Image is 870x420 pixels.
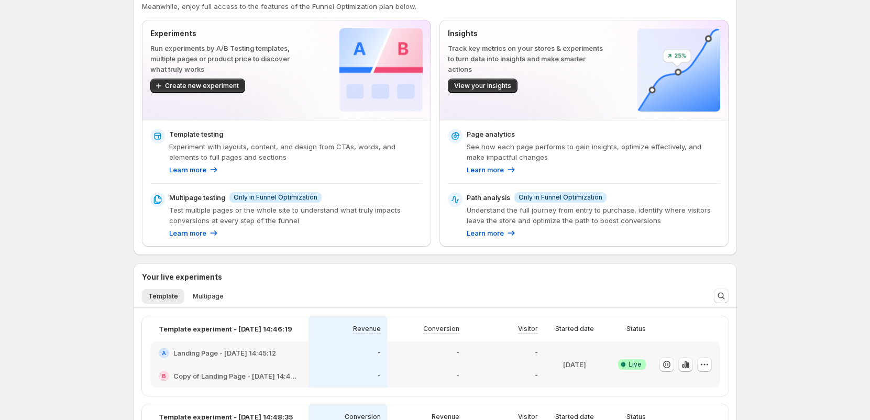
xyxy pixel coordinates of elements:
[169,228,206,238] p: Learn more
[378,372,381,380] p: -
[467,228,504,238] p: Learn more
[339,28,423,112] img: Experiments
[535,372,538,380] p: -
[234,193,317,202] span: Only in Funnel Optimization
[518,325,538,333] p: Visitor
[423,325,459,333] p: Conversion
[467,205,720,226] p: Understand the full journey from entry to purchase, identify where visitors leave the store and o...
[456,372,459,380] p: -
[467,164,504,175] p: Learn more
[142,1,729,12] p: Meanwhile, enjoy full access to the features of the Funnel Optimization plan below.
[456,349,459,357] p: -
[173,371,300,381] h2: Copy of Landing Page - [DATE] 14:45:12
[159,324,292,334] p: Template experiment - [DATE] 14:46:19
[467,192,510,203] p: Path analysis
[535,349,538,357] p: -
[150,79,245,93] button: Create new experiment
[467,141,720,162] p: See how each page performs to gain insights, optimize effectively, and make impactful changes
[173,348,276,358] h2: Landing Page - [DATE] 14:45:12
[142,272,222,282] h3: Your live experiments
[467,228,516,238] a: Learn more
[448,43,603,74] p: Track key metrics on your stores & experiments to turn data into insights and make smarter actions
[629,360,642,369] span: Live
[169,164,206,175] p: Learn more
[150,43,306,74] p: Run experiments by A/B Testing templates, multiple pages or product price to discover what truly ...
[448,28,603,39] p: Insights
[169,228,219,238] a: Learn more
[169,129,223,139] p: Template testing
[626,325,646,333] p: Status
[714,289,729,303] button: Search and filter results
[378,349,381,357] p: -
[150,28,306,39] p: Experiments
[467,129,515,139] p: Page analytics
[454,82,511,90] span: View your insights
[519,193,602,202] span: Only in Funnel Optimization
[162,350,166,356] h2: A
[169,164,219,175] a: Learn more
[467,164,516,175] a: Learn more
[555,325,594,333] p: Started date
[169,141,423,162] p: Experiment with layouts, content, and design from CTAs, words, and elements to full pages and sec...
[162,373,166,379] h2: B
[193,292,224,301] span: Multipage
[563,359,586,370] p: [DATE]
[353,325,381,333] p: Revenue
[148,292,178,301] span: Template
[637,28,720,112] img: Insights
[169,205,423,226] p: Test multiple pages or the whole site to understand what truly impacts conversions at every step ...
[165,82,239,90] span: Create new experiment
[448,79,517,93] button: View your insights
[169,192,225,203] p: Multipage testing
